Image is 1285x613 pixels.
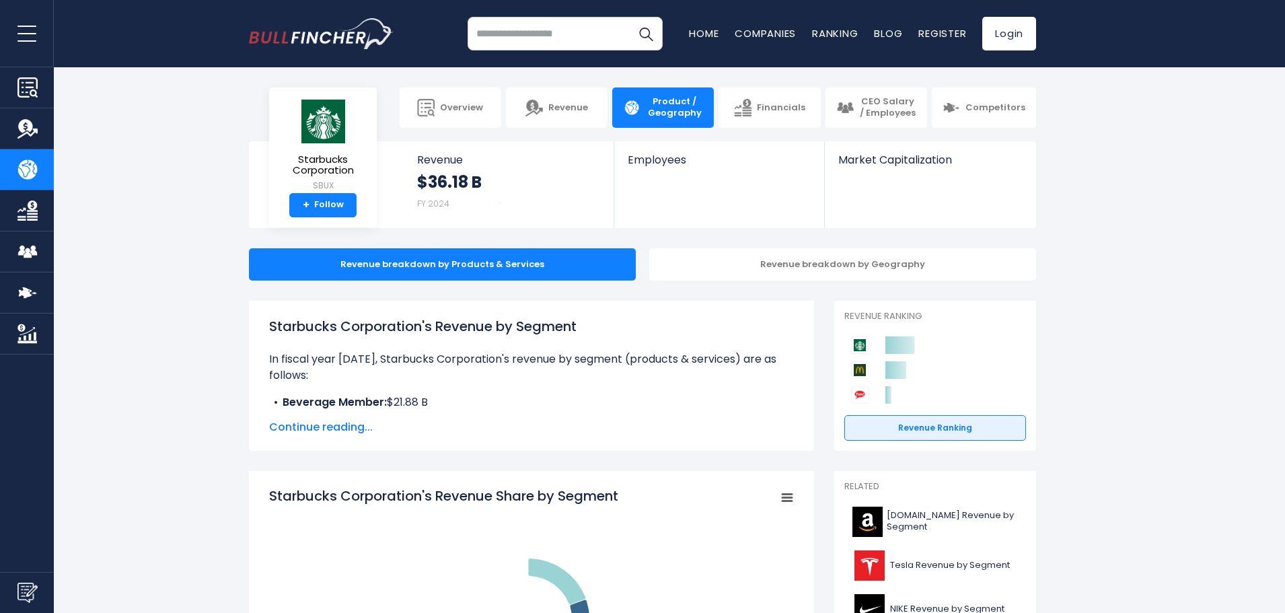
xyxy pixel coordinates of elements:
tspan: Starbucks Corporation's Revenue Share by Segment [269,486,618,505]
li: $21.88 B [269,394,794,410]
a: Product / Geography [612,87,714,128]
a: Overview [400,87,501,128]
button: Search [629,17,663,50]
span: Revenue [417,153,601,166]
b: Beverage Member: [283,394,387,410]
span: Continue reading... [269,419,794,435]
img: McDonald's Corporation competitors logo [851,361,869,379]
span: Competitors [965,102,1025,114]
span: Employees [628,153,810,166]
img: TSLA logo [852,550,886,581]
img: bullfincher logo [249,18,394,49]
h1: Starbucks Corporation's Revenue by Segment [269,316,794,336]
a: +Follow [289,193,357,217]
a: Tesla Revenue by Segment [844,547,1026,584]
span: Starbucks Corporation [280,154,366,176]
span: Market Capitalization [838,153,1021,166]
span: Overview [440,102,483,114]
p: Revenue Ranking [844,311,1026,322]
a: Register [918,26,966,40]
a: Starbucks Corporation SBUX [279,98,367,193]
small: SBUX [280,180,366,192]
a: Revenue Ranking [844,415,1026,441]
span: [DOMAIN_NAME] Revenue by Segment [887,510,1018,533]
a: [DOMAIN_NAME] Revenue by Segment [844,503,1026,540]
small: FY 2024 [417,198,449,209]
a: Blog [874,26,902,40]
strong: + [303,199,309,211]
img: AMZN logo [852,507,883,537]
span: CEO Salary / Employees [859,96,916,119]
a: Login [982,17,1036,50]
span: Financials [757,102,805,114]
div: Revenue breakdown by Geography [649,248,1036,281]
strong: $36.18 B [417,172,482,192]
p: In fiscal year [DATE], Starbucks Corporation's revenue by segment (products & services) are as fo... [269,351,794,384]
a: Financials [719,87,820,128]
span: Revenue [548,102,588,114]
a: Companies [735,26,796,40]
a: CEO Salary / Employees [825,87,927,128]
span: Tesla Revenue by Segment [890,560,1010,571]
a: Employees [614,141,823,189]
p: Related [844,481,1026,493]
a: Home [689,26,719,40]
div: Revenue breakdown by Products & Services [249,248,636,281]
img: Starbucks Corporation competitors logo [851,336,869,354]
a: Competitors [932,87,1036,128]
a: Go to homepage [249,18,394,49]
a: Ranking [812,26,858,40]
img: Yum! Brands competitors logo [851,386,869,404]
span: Product / Geography [646,96,703,119]
a: Market Capitalization [825,141,1035,189]
a: Revenue $36.18 B FY 2024 [404,141,614,228]
a: Revenue [506,87,608,128]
